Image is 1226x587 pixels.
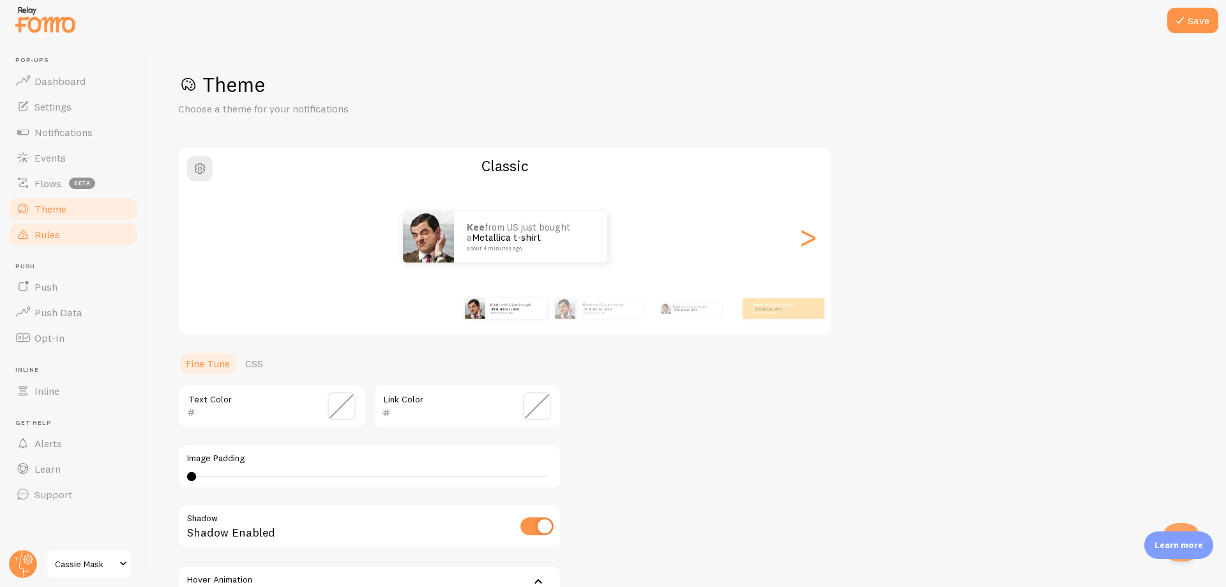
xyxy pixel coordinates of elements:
[583,302,590,307] strong: Kee
[673,303,716,314] p: from US just bought a
[34,488,72,501] span: Support
[555,298,575,319] img: Fomo
[55,556,116,572] span: Cassie Mask
[492,306,520,311] a: Metallica t-shirt
[34,332,64,344] span: Opt-In
[753,303,804,314] p: from US just bought a
[178,504,561,551] div: Shadow Enabled
[755,306,782,311] a: Metallica t-shirt
[178,102,485,116] p: Choose a theme for your notifications
[753,302,760,307] strong: Kee
[34,202,66,215] span: Theme
[15,366,139,374] span: Inline
[753,312,803,314] small: about 4 minutes ago
[34,177,61,190] span: Flows
[34,100,72,113] span: Settings
[34,126,93,139] span: Notifications
[465,298,485,319] img: Fomo
[8,222,139,247] a: Rules
[8,456,139,482] a: Learn
[467,222,594,252] p: from US just bought a
[8,431,139,456] a: Alerts
[660,303,670,314] img: Fomo
[34,385,59,397] span: Inline
[15,263,139,271] span: Push
[34,280,57,293] span: Push
[8,119,139,145] a: Notifications
[179,156,831,176] h2: Classic
[8,482,139,507] a: Support
[8,68,139,94] a: Dashboard
[34,462,61,475] span: Learn
[178,351,238,376] a: Fine Tune
[34,437,62,450] span: Alerts
[8,145,139,171] a: Events
[467,245,591,252] small: about 4 minutes ago
[238,351,271,376] a: CSS
[8,325,139,351] a: Opt-In
[34,306,82,319] span: Push Data
[673,305,679,309] strong: Kee
[1162,523,1200,561] iframe: Help Scout Beacon - Open
[46,549,132,579] a: Cassie Mask
[8,94,139,119] a: Settings
[467,221,485,233] strong: Kee
[15,56,139,65] span: Pop-ups
[800,191,815,283] div: Next slide
[8,378,139,404] a: Inline
[583,312,635,314] small: about 4 minutes ago
[15,419,139,427] span: Get Help
[1154,539,1203,551] p: Learn more
[34,228,60,241] span: Rules
[8,274,139,300] a: Push
[674,308,696,312] a: Metallica t-shirt
[490,302,497,307] strong: Kee
[490,312,540,314] small: about 4 minutes ago
[403,211,454,263] img: Fomo
[187,453,552,464] label: Image Padding
[585,306,612,311] a: Metallica t-shirt
[1144,531,1213,559] div: Learn more
[34,75,86,88] span: Dashboard
[583,303,637,314] p: from US just bought a
[69,178,95,189] span: beta
[8,171,139,196] a: Flows beta
[34,151,66,164] span: Events
[490,303,541,314] p: from US just bought a
[472,231,541,243] a: Metallica t-shirt
[13,3,77,36] img: fomo-relay-logo-orange.svg
[178,72,1195,98] h1: Theme
[8,300,139,325] a: Push Data
[8,196,139,222] a: Theme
